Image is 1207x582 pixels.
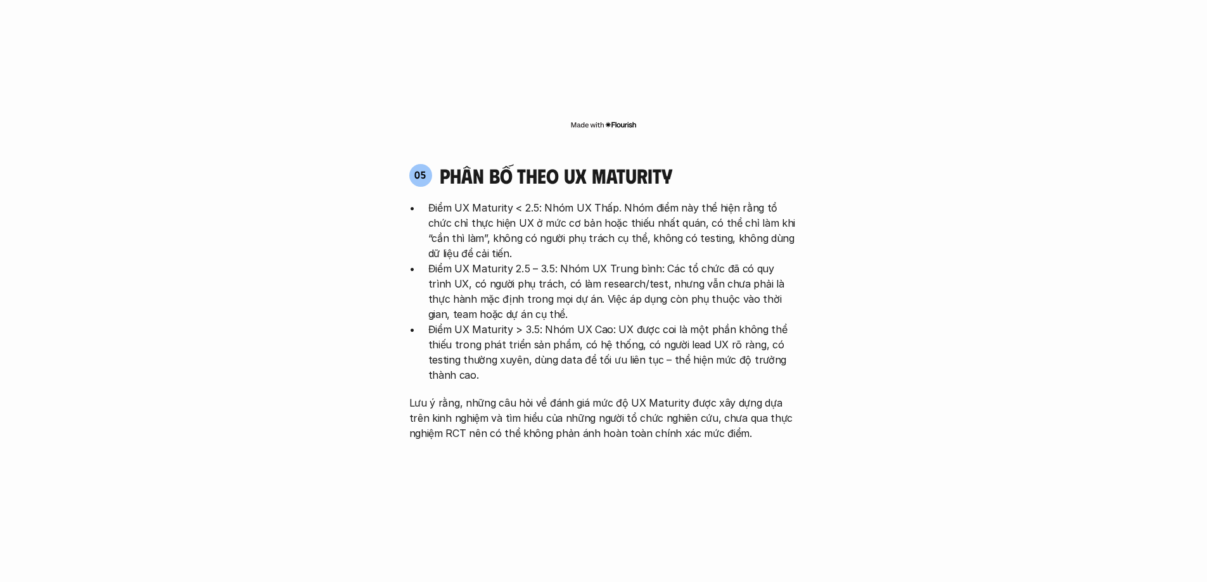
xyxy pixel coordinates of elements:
[440,163,672,187] h4: phân bố theo ux maturity
[409,395,798,441] p: Lưu ý rằng, những câu hỏi về đánh giá mức độ UX Maturity được xây dựng dựa trên kinh nghiệm và tì...
[570,120,637,130] img: Made with Flourish
[428,261,798,322] p: Điểm UX Maturity 2.5 – 3.5: Nhóm UX Trung bình: Các tổ chức đã có quy trình UX, có người phụ trác...
[414,170,426,180] p: 05
[428,322,798,383] p: Điểm UX Maturity > 3.5: Nhóm UX Cao: UX được coi là một phần không thể thiếu trong phát triển sản...
[428,200,798,261] p: Điểm UX Maturity < 2.5: Nhóm UX Thấp. Nhóm điểm này thể hiện rằng tổ chức chỉ thực hiện UX ở mức ...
